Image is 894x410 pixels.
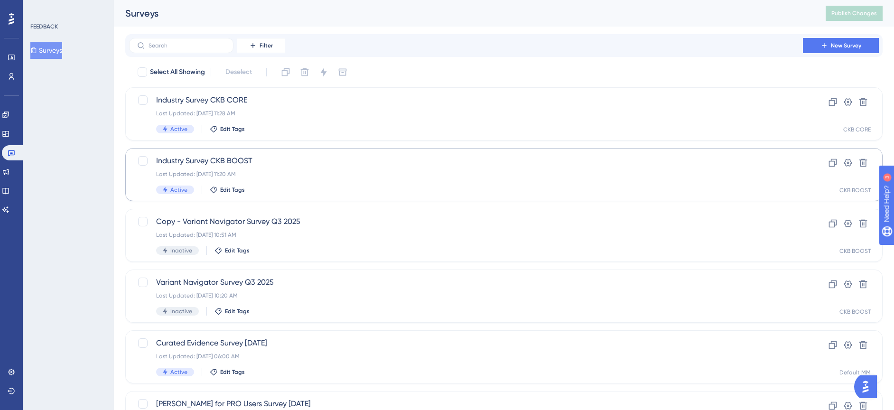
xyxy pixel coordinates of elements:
span: Need Help? [22,2,59,14]
div: Last Updated: [DATE] 10:51 AM [156,231,776,239]
span: Active [170,125,187,133]
div: 3 [66,5,69,12]
span: Industry Survey CKB CORE [156,94,776,106]
span: Edit Tags [220,125,245,133]
span: Select All Showing [150,66,205,78]
div: Last Updated: [DATE] 06:00 AM [156,353,776,360]
button: Surveys [30,42,62,59]
span: Variant Navigator Survey Q3 2025 [156,277,776,288]
span: Edit Tags [220,368,245,376]
span: Copy - Variant Navigator Survey Q3 2025 [156,216,776,227]
span: Active [170,368,187,376]
button: Edit Tags [210,125,245,133]
div: CKB CORE [843,126,871,133]
div: CKB BOOST [839,308,871,316]
button: Edit Tags [214,307,250,315]
button: Edit Tags [214,247,250,254]
div: Last Updated: [DATE] 11:20 AM [156,170,776,178]
span: [PERSON_NAME] for PRO Users Survey [DATE] [156,398,776,410]
span: Inactive [170,247,192,254]
iframe: UserGuiding AI Assistant Launcher [854,373,883,401]
span: Edit Tags [225,247,250,254]
span: Inactive [170,307,192,315]
button: New Survey [803,38,879,53]
span: Industry Survey CKB BOOST [156,155,776,167]
span: Edit Tags [220,186,245,194]
div: FEEDBACK [30,23,58,30]
button: Publish Changes [826,6,883,21]
div: CKB BOOST [839,186,871,194]
input: Search [149,42,225,49]
div: CKB BOOST [839,247,871,255]
div: Default MM [839,369,871,376]
div: Last Updated: [DATE] 10:20 AM [156,292,776,299]
span: Edit Tags [225,307,250,315]
span: Active [170,186,187,194]
button: Edit Tags [210,186,245,194]
button: Edit Tags [210,368,245,376]
span: Curated Evidence Survey [DATE] [156,337,776,349]
span: New Survey [831,42,861,49]
span: Deselect [225,66,252,78]
div: Last Updated: [DATE] 11:28 AM [156,110,776,117]
div: Surveys [125,7,802,20]
span: Publish Changes [831,9,877,17]
button: Filter [237,38,285,53]
span: Filter [260,42,273,49]
button: Deselect [217,64,261,81]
